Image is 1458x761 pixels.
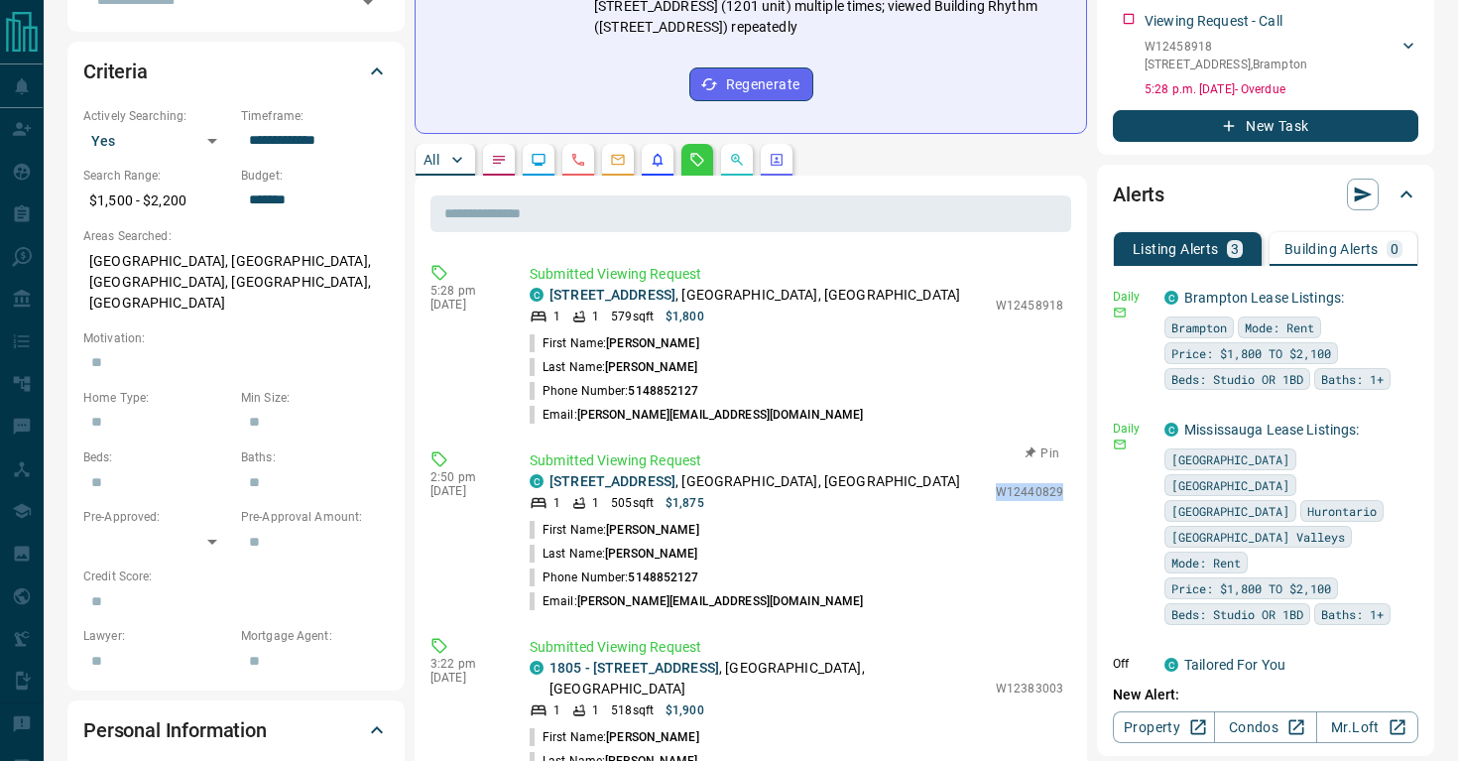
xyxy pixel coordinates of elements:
[83,167,231,185] p: Search Range:
[1307,501,1377,521] span: Hurontario
[530,474,544,488] div: condos.ca
[628,571,698,584] span: 5148852127
[1113,306,1127,319] svg: Email
[1014,444,1071,462] button: Pin
[83,185,231,217] p: $1,500 - $2,200
[1145,11,1282,32] p: Viewing Request - Call
[606,730,698,744] span: [PERSON_NAME]
[606,523,698,537] span: [PERSON_NAME]
[491,152,507,168] svg: Notes
[430,671,500,685] p: [DATE]
[666,494,704,512] p: $1,875
[1171,578,1331,598] span: Price: $1,800 TO $2,100
[729,152,745,168] svg: Opportunities
[1284,242,1379,256] p: Building Alerts
[1184,422,1360,438] a: Mississauga Lease Listings:
[1245,317,1314,337] span: Mode: Rent
[1321,369,1384,389] span: Baths: 1+
[530,592,863,610] p: Email:
[1171,343,1331,363] span: Price: $1,800 TO $2,100
[530,358,698,376] p: Last Name:
[83,56,148,87] h2: Criteria
[650,152,666,168] svg: Listing Alerts
[1145,80,1418,98] p: 5:28 p.m. [DATE] - Overdue
[996,680,1063,698] p: W12383003
[570,152,586,168] svg: Calls
[577,408,864,422] span: [PERSON_NAME][EMAIL_ADDRESS][DOMAIN_NAME]
[241,389,389,407] p: Min Size:
[549,285,960,306] p: , [GEOGRAPHIC_DATA], [GEOGRAPHIC_DATA]
[1316,711,1418,743] a: Mr.Loft
[549,660,719,676] a: 1805 - [STREET_ADDRESS]
[1133,242,1219,256] p: Listing Alerts
[83,714,267,746] h2: Personal Information
[1391,242,1398,256] p: 0
[1145,34,1418,77] div: W12458918[STREET_ADDRESS],Brampton
[83,568,389,585] p: Credit Score:
[1113,711,1215,743] a: Property
[549,658,986,699] p: , [GEOGRAPHIC_DATA], [GEOGRAPHIC_DATA]
[241,448,389,466] p: Baths:
[83,706,389,754] div: Personal Information
[1171,317,1227,337] span: Brampton
[549,287,675,303] a: [STREET_ADDRESS]
[592,308,599,325] p: 1
[1171,604,1303,624] span: Beds: Studio OR 1BD
[430,657,500,671] p: 3:22 pm
[241,167,389,185] p: Budget:
[530,661,544,675] div: condos.ca
[605,547,697,561] span: [PERSON_NAME]
[1171,501,1289,521] span: [GEOGRAPHIC_DATA]
[592,701,599,719] p: 1
[689,67,813,101] button: Regenerate
[83,508,231,526] p: Pre-Approved:
[1171,527,1345,547] span: [GEOGRAPHIC_DATA] Valleys
[666,701,704,719] p: $1,900
[430,484,500,498] p: [DATE]
[424,153,439,167] p: All
[1171,449,1289,469] span: [GEOGRAPHIC_DATA]
[611,701,654,719] p: 518 sqft
[1231,242,1239,256] p: 3
[430,298,500,312] p: [DATE]
[549,471,960,492] p: , [GEOGRAPHIC_DATA], [GEOGRAPHIC_DATA]
[1214,711,1316,743] a: Condos
[611,308,654,325] p: 579 sqft
[1184,657,1285,673] a: Tailored For You
[530,334,699,352] p: First Name:
[530,569,699,586] p: Phone Number:
[577,594,864,608] span: [PERSON_NAME][EMAIL_ADDRESS][DOMAIN_NAME]
[241,508,389,526] p: Pre-Approval Amount:
[610,152,626,168] svg: Emails
[1113,655,1153,673] p: Off
[1184,290,1344,306] a: Brampton Lease Listings:
[996,483,1063,501] p: W12440829
[530,637,1063,658] p: Submitted Viewing Request
[1113,288,1153,306] p: Daily
[531,152,547,168] svg: Lead Browsing Activity
[1113,685,1418,705] p: New Alert:
[628,384,698,398] span: 5148852127
[549,473,675,489] a: [STREET_ADDRESS]
[666,308,704,325] p: $1,800
[1164,658,1178,672] div: condos.ca
[1145,38,1307,56] p: W12458918
[1171,475,1289,495] span: [GEOGRAPHIC_DATA]
[1171,553,1241,572] span: Mode: Rent
[1113,179,1164,210] h2: Alerts
[553,494,560,512] p: 1
[241,627,389,645] p: Mortgage Agent:
[530,450,1063,471] p: Submitted Viewing Request
[1321,604,1384,624] span: Baths: 1+
[1145,56,1307,73] p: [STREET_ADDRESS] , Brampton
[83,107,231,125] p: Actively Searching:
[83,227,389,245] p: Areas Searched:
[689,152,705,168] svg: Requests
[530,264,1063,285] p: Submitted Viewing Request
[1164,291,1178,305] div: condos.ca
[611,494,654,512] p: 505 sqft
[530,521,699,539] p: First Name:
[996,297,1063,315] p: W12458918
[241,107,389,125] p: Timeframe:
[1113,420,1153,438] p: Daily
